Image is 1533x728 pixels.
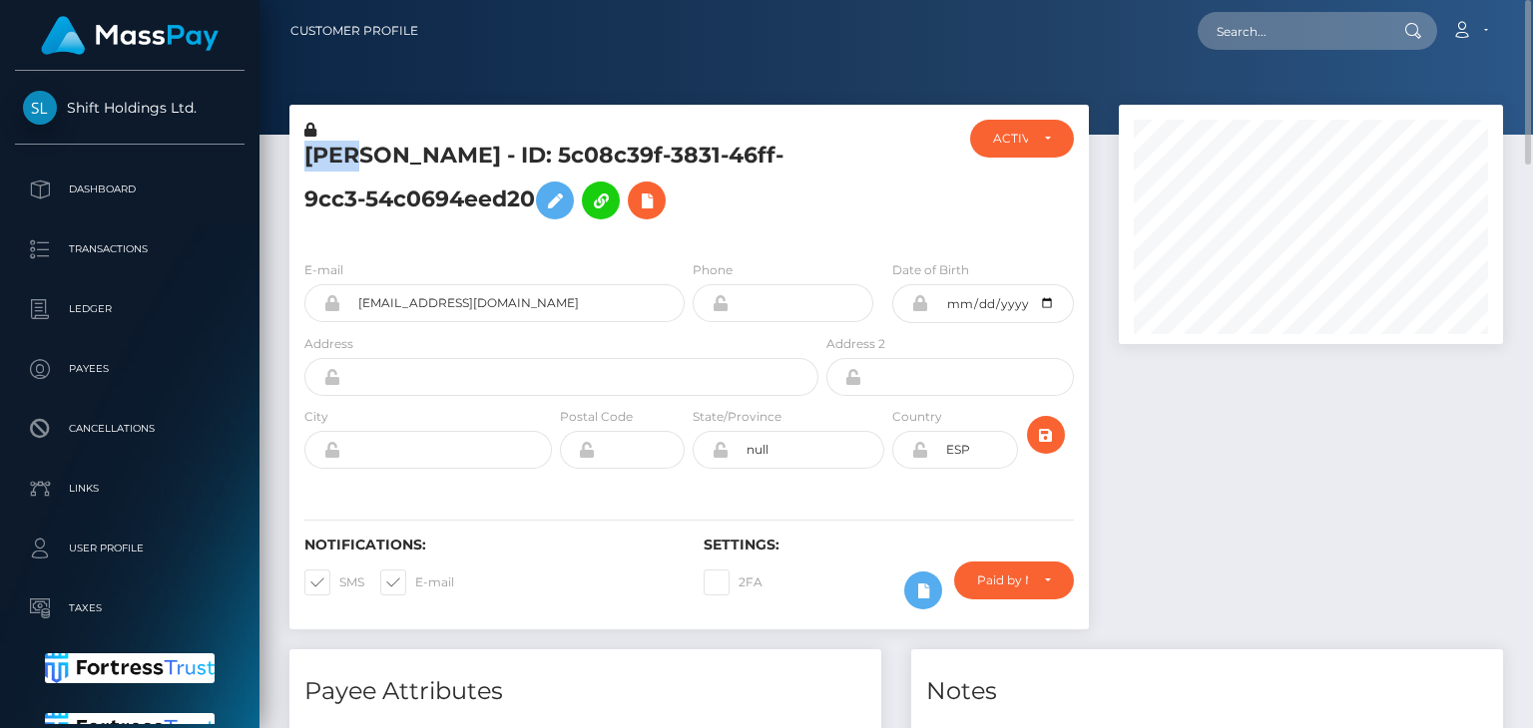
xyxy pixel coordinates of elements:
button: Paid by MassPay [954,561,1074,599]
label: Address [304,335,353,353]
label: 2FA [704,569,763,595]
img: Shift Holdings Ltd. [23,91,57,125]
label: Address 2 [826,335,885,353]
div: ACTIVE [993,131,1027,147]
h4: Notes [926,674,1488,709]
span: Shift Holdings Ltd. [15,99,245,117]
a: Taxes [15,583,245,633]
label: E-mail [304,261,343,279]
a: User Profile [15,524,245,573]
h6: Notifications: [304,537,674,553]
a: Payees [15,344,245,394]
button: ACTIVE [970,120,1073,158]
p: Transactions [23,234,237,264]
a: Cancellations [15,404,245,454]
label: Country [892,408,942,426]
label: SMS [304,569,364,595]
p: Dashboard [23,175,237,204]
input: Search... [1198,12,1385,50]
label: Date of Birth [892,261,969,279]
label: Postal Code [560,408,633,426]
h6: Settings: [704,537,1073,553]
label: Phone [693,261,733,279]
div: Paid by MassPay [977,572,1028,588]
label: E-mail [380,569,454,595]
img: Fortress Trust [45,653,216,683]
p: Cancellations [23,414,237,444]
a: Transactions [15,224,245,274]
a: Dashboard [15,165,245,214]
a: Customer Profile [290,10,418,52]
a: Links [15,464,245,514]
img: MassPay Logo [41,16,219,55]
p: Payees [23,354,237,384]
a: Ledger [15,284,245,334]
p: Ledger [23,294,237,324]
p: Taxes [23,593,237,623]
h5: [PERSON_NAME] - ID: 5c08c39f-3831-46ff-9cc3-54c0694eed20 [304,141,807,229]
p: User Profile [23,534,237,563]
label: City [304,408,328,426]
h4: Payee Attributes [304,674,866,709]
p: Links [23,474,237,504]
label: State/Province [693,408,781,426]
